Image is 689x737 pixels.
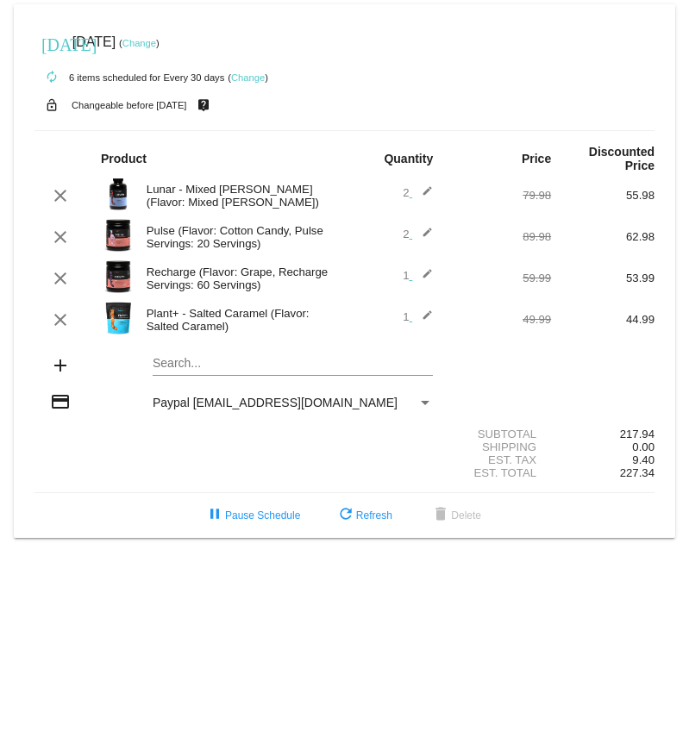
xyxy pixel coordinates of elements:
[448,313,551,326] div: 49.99
[448,466,551,479] div: Est. Total
[448,428,551,440] div: Subtotal
[632,453,655,466] span: 9.40
[153,357,433,371] input: Search...
[384,152,433,166] strong: Quantity
[41,33,62,53] mat-icon: [DATE]
[448,230,551,243] div: 89.98
[412,185,433,206] mat-icon: edit
[448,440,551,453] div: Shipping
[448,453,551,466] div: Est. Tax
[551,230,655,243] div: 62.98
[632,440,655,453] span: 0.00
[430,505,451,526] mat-icon: delete
[522,152,551,166] strong: Price
[50,355,71,376] mat-icon: add
[122,38,156,48] a: Change
[191,500,314,531] button: Pause Schedule
[41,67,62,88] mat-icon: autorenew
[193,94,214,116] mat-icon: live_help
[101,152,147,166] strong: Product
[551,428,655,440] div: 217.94
[412,227,433,247] mat-icon: edit
[50,185,71,206] mat-icon: clear
[50,268,71,289] mat-icon: clear
[448,272,551,284] div: 59.99
[551,189,655,202] div: 55.98
[153,396,398,409] span: Paypal [EMAIL_ADDRESS][DOMAIN_NAME]
[204,505,225,526] mat-icon: pause
[412,268,433,289] mat-icon: edit
[50,391,71,412] mat-icon: credit_card
[50,309,71,330] mat-icon: clear
[403,269,433,282] span: 1
[403,186,433,199] span: 2
[322,500,406,531] button: Refresh
[50,227,71,247] mat-icon: clear
[34,72,224,83] small: 6 items scheduled for Every 30 days
[72,100,187,110] small: Changeable before [DATE]
[101,259,135,294] img: Recharge-60S-bottle-Image-Carousel-Grape.png
[448,189,551,202] div: 79.98
[430,509,481,522] span: Delete
[138,183,345,209] div: Lunar - Mixed [PERSON_NAME] (Flavor: Mixed [PERSON_NAME])
[41,94,62,116] mat-icon: lock_open
[101,301,135,335] img: Image-1-Carousel-Plant-Salted-Caramel-Transp.png
[101,218,135,253] img: Pulse-20S-Cotton-Candy-Roman-Berezecky-2.png
[551,272,655,284] div: 53.99
[119,38,160,48] small: ( )
[335,505,356,526] mat-icon: refresh
[228,72,268,83] small: ( )
[204,509,300,522] span: Pause Schedule
[403,310,433,323] span: 1
[231,72,265,83] a: Change
[412,309,433,330] mat-icon: edit
[417,500,495,531] button: Delete
[153,396,433,409] mat-select: Payment Method
[620,466,655,479] span: 227.34
[589,145,655,172] strong: Discounted Price
[551,313,655,326] div: 44.99
[138,307,345,333] div: Plant+ - Salted Caramel (Flavor: Salted Caramel)
[138,224,345,250] div: Pulse (Flavor: Cotton Candy, Pulse Servings: 20 Servings)
[403,228,433,240] span: 2
[101,177,135,211] img: Image-1-Carousel-Lunar-MB-Roman-Berezecky.png
[335,509,392,522] span: Refresh
[138,265,345,291] div: Recharge (Flavor: Grape, Recharge Servings: 60 Servings)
